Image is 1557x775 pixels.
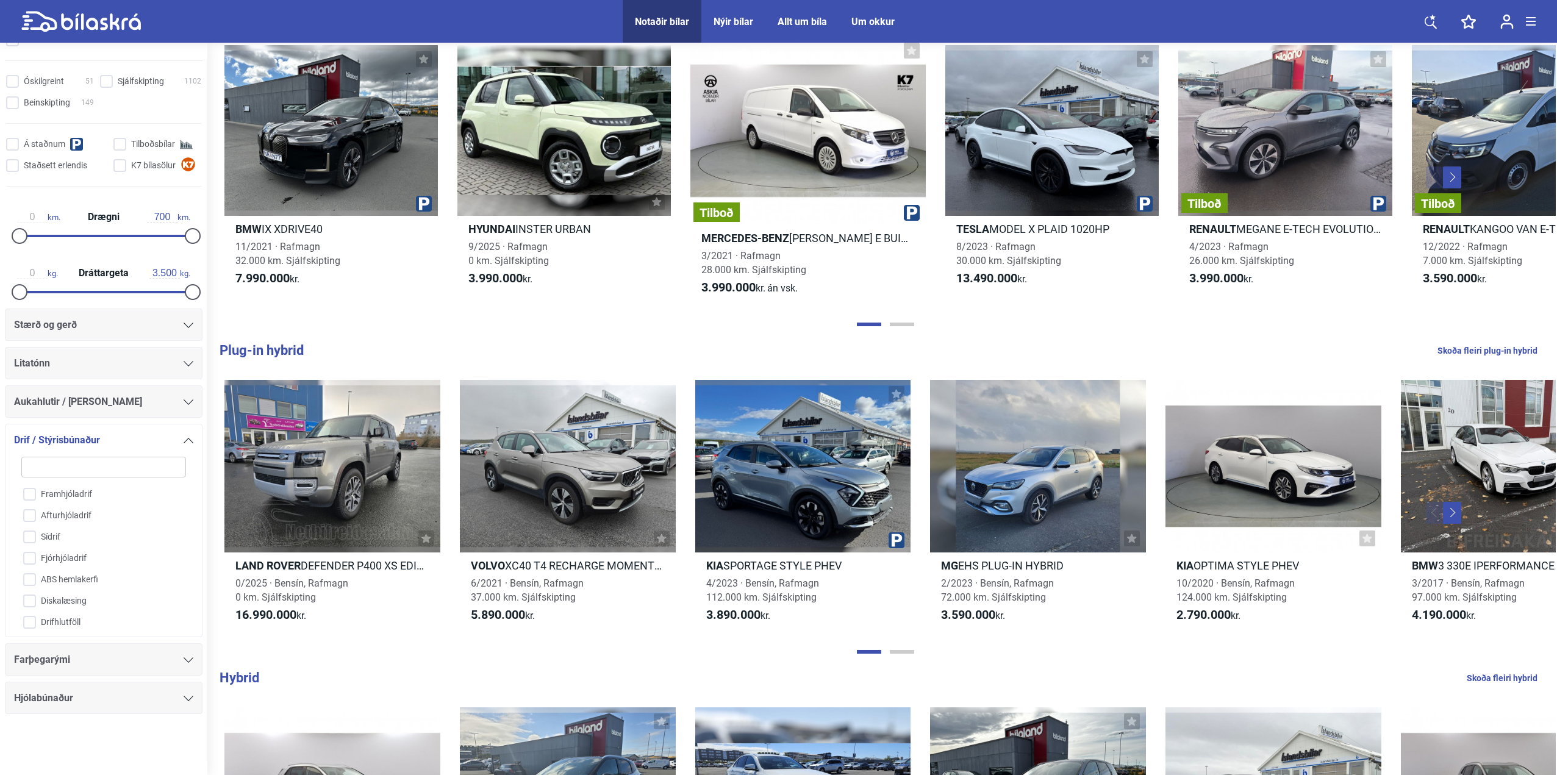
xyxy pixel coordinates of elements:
[184,75,201,88] span: 1102
[131,159,176,172] span: K7 bílasölur
[235,271,290,285] b: 7.990.000
[701,232,789,245] b: Mercedes-Benz
[468,271,523,285] b: 3.990.000
[224,559,440,573] h2: DEFENDER P400 XS EDITION
[1423,223,1470,235] b: Renault
[706,577,819,603] span: 4/2023 · Bensín, Rafmagn 112.000 km. Sjálfskipting
[695,380,911,634] a: KiaSPORTAGE STYLE PHEV4/2023 · Bensín, Rafmagn112.000 km. Sjálfskipting3.890.000kr.
[224,222,438,236] h2: IX XDRIVE40
[851,16,895,27] a: Um okkur
[690,231,926,245] h2: [PERSON_NAME] E BUISNESS
[1176,608,1240,623] span: kr.
[945,37,1159,306] a: TeslaMODEL X PLAID 1020HP8/2023 · Rafmagn30.000 km. Sjálfskipting13.490.000kr.
[1178,37,1392,306] a: TilboðRenaultMEGANE E-TECH EVOLUTION ER 60KWH4/2023 · Rafmagn26.000 km. Sjálfskipting3.990.000kr.
[468,271,532,286] span: kr.
[235,241,340,266] span: 11/2021 · Rafmagn 32.000 km. Sjálfskipting
[17,268,58,279] span: kg.
[235,559,301,572] b: Land Rover
[24,75,64,88] span: Óskilgreint
[1165,380,1381,634] a: KiaOPTIMA STYLE PHEV10/2020 · Bensín, Rafmagn124.000 km. Sjálfskipting2.790.000kr.
[460,559,676,573] h2: XC40 T4 RECHARGE MOMENTUM PHEV
[1412,608,1476,623] span: kr.
[1176,607,1231,622] b: 2.790.000
[17,212,60,223] span: km.
[1443,166,1461,188] button: Next
[149,268,190,279] span: kg.
[1189,271,1244,285] b: 3.990.000
[695,559,911,573] h2: SPORTAGE STYLE PHEV
[235,577,348,603] span: 0/2025 · Bensín, Rafmagn 0 km. Sjálfskipting
[235,223,262,235] b: BMW
[14,393,142,410] span: Aukahlutir / [PERSON_NAME]
[706,559,723,572] b: Kia
[85,75,94,88] span: 51
[468,241,549,266] span: 9/2025 · Rafmagn 0 km. Sjálfskipting
[941,577,1054,603] span: 2/2023 · Bensín, Rafmagn 72.000 km. Sjálfskipting
[1412,559,1438,572] b: BMW
[1423,271,1487,286] span: kr.
[24,138,65,151] span: Á staðnum
[1189,241,1294,266] span: 4/2023 · Rafmagn 26.000 km. Sjálfskipting
[701,280,798,295] span: kr.
[457,37,671,306] a: HyundaiINSTER URBAN9/2025 · Rafmagn0 km. Sjálfskipting3.990.000kr.
[471,608,535,623] span: kr.
[24,96,70,109] span: Beinskipting
[14,651,70,668] span: Farþegarými
[778,16,827,27] a: Allt um bíla
[81,96,94,109] span: 149
[706,608,770,623] span: kr.
[1423,271,1477,285] b: 3.590.000
[1176,559,1194,572] b: Kia
[930,380,1146,634] a: MgEHS PLUG-IN HYBRID2/2023 · Bensín, Rafmagn72.000 km. Sjálfskipting3.590.000kr.
[118,75,164,88] span: Sjálfskipting
[220,343,304,358] b: Plug-in hybrid
[941,607,995,622] b: 3.590.000
[1437,343,1537,359] a: Skoða fleiri plug-in hybrid
[131,138,175,151] span: Tilboðsbílar
[471,577,584,603] span: 6/2021 · Bensín, Rafmagn 37.000 km. Sjálfskipting
[235,271,299,286] span: kr.
[468,223,515,235] b: Hyundai
[1443,502,1461,524] button: Next
[701,280,756,295] b: 3.990.000
[701,250,806,276] span: 3/2021 · Rafmagn 28.000 km. Sjálfskipting
[224,380,440,634] a: Land RoverDEFENDER P400 XS EDITION0/2025 · Bensín, Rafmagn0 km. Sjálfskipting16.990.000kr.
[1189,223,1236,235] b: Renault
[890,650,914,654] button: Page 2
[890,323,914,326] button: Page 2
[956,271,1017,285] b: 13.490.000
[706,607,761,622] b: 3.890.000
[1189,271,1253,286] span: kr.
[1500,14,1514,29] img: user-login.svg
[956,223,989,235] b: Tesla
[1176,577,1295,603] span: 10/2020 · Bensín, Rafmagn 124.000 km. Sjálfskipting
[635,16,689,27] a: Notaðir bílar
[14,690,73,707] span: Hjólabúnaður
[714,16,753,27] div: Nýir bílar
[857,323,881,326] button: Page 1
[956,271,1027,286] span: kr.
[85,212,123,222] span: Drægni
[147,212,190,223] span: km.
[457,222,671,236] h2: INSTER URBAN
[1412,577,1525,603] span: 3/2017 · Bensín, Rafmagn 97.000 km. Sjálfskipting
[700,207,734,219] span: Tilboð
[945,222,1159,236] h2: MODEL X PLAID 1020HP
[14,355,50,372] span: Litatónn
[471,607,525,622] b: 5.890.000
[857,650,881,654] button: Page 1
[235,608,306,623] span: kr.
[1187,198,1222,210] span: Tilboð
[930,559,1146,573] h2: EHS PLUG-IN HYBRID
[1467,670,1537,686] a: Skoða fleiri hybrid
[941,559,958,572] b: Mg
[1426,502,1444,524] button: Previous
[14,316,77,334] span: Stærð og gerð
[235,607,296,622] b: 16.990.000
[14,432,100,449] span: Drif / Stýrisbúnaður
[956,241,1061,266] span: 8/2023 · Rafmagn 30.000 km. Sjálfskipting
[224,37,438,306] a: BMWIX XDRIVE4011/2021 · Rafmagn32.000 km. Sjálfskipting7.990.000kr.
